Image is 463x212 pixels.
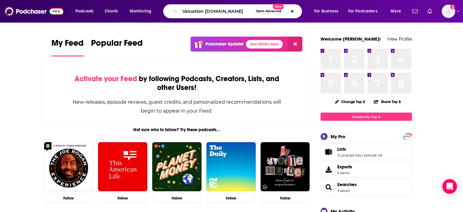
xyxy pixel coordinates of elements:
[337,182,357,187] a: Searches
[246,40,283,49] a: See What's New
[98,194,147,203] button: Follow
[442,5,455,18] span: Logged in as Bcprpro33
[323,148,335,156] a: Lists
[337,164,352,170] span: Exports
[310,6,346,16] button: open menu
[91,38,143,56] a: Popular Feed
[374,96,401,108] button: Share Top 8
[321,179,412,196] span: Searches
[361,153,362,157] span: ,
[331,134,345,139] div: My Pro
[314,7,338,16] span: For Business
[321,36,381,42] a: Welcome [PERSON_NAME]!
[72,74,282,92] div: by following Podcasts, Creators, Lists, and other Users!
[75,74,137,83] span: Activate your Feed
[152,142,202,192] img: Planet Money
[425,6,434,16] a: Show notifications dropdown
[391,7,401,16] span: More
[387,36,412,42] a: View Profile
[386,6,409,16] button: open menu
[404,134,411,138] a: PRO
[410,6,420,16] a: Show notifications dropdown
[404,134,411,139] span: PRO
[337,146,346,152] span: Lists
[348,7,377,16] span: For Podcasters
[337,146,382,152] a: Lists
[91,38,143,52] span: Popular Feed
[51,38,84,52] span: My Feed
[337,171,352,175] span: 3 items
[321,113,412,121] a: Create My Top 8
[261,194,310,203] button: Follow
[169,4,308,18] div: Search podcasts, credits, & more...
[331,98,369,106] button: Change Top 8
[180,6,253,16] input: Search podcasts, credits, & more...
[273,4,284,9] span: New
[44,142,93,192] img: The Joe Rogan Experience
[101,6,121,16] a: Charts
[72,98,282,115] div: New releases, episode reviews, guest credits, and personalized recommendations will begin to appe...
[5,5,63,17] img: Podchaser - Follow, Share and Rate Podcasts
[253,8,284,15] button: Open AdvancedNew
[152,194,202,203] button: Follow
[442,5,455,18] img: User Profile
[125,6,159,16] button: open menu
[256,10,281,13] span: Open Advanced
[321,144,412,160] span: Lists
[206,194,256,203] button: Follow
[206,142,256,192] img: The Daily
[442,5,455,18] button: Show profile menu
[321,161,412,178] a: Exports
[105,7,118,16] span: Charts
[71,6,101,16] button: open menu
[261,142,310,192] img: My Favorite Murder with Karen Kilgariff and Georgia Hardstark
[130,7,151,16] span: Monitoring
[344,6,386,16] button: open menu
[337,153,361,157] a: 12 podcast lists
[75,7,93,16] span: Podcasts
[362,153,382,157] a: 1 episode list
[51,38,84,56] a: My Feed
[442,179,457,194] div: Open Intercom Messenger
[323,183,335,192] a: Searches
[450,5,455,9] svg: Add a profile image
[44,194,93,203] button: Follow
[98,142,147,192] img: This American Life
[205,41,244,47] p: Podchaser Update!
[337,189,349,193] a: 3 saved
[42,127,312,132] div: Not sure who to follow? Try these podcasts...
[323,165,335,174] span: Exports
